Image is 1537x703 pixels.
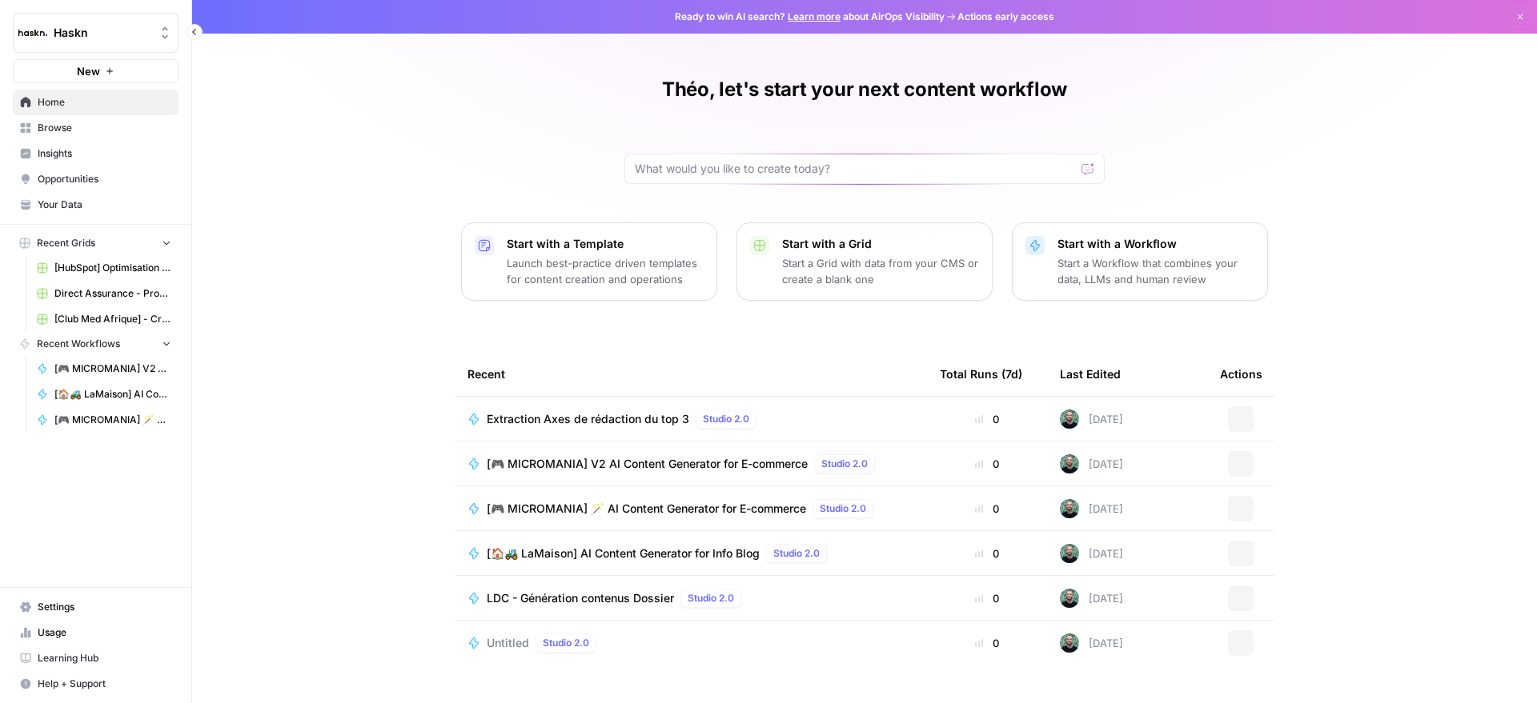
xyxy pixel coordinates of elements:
button: Recent Workflows [13,332,179,356]
span: Insights [38,146,171,161]
h1: Théo, let's start your next content workflow [662,77,1067,102]
span: Studio 2.0 [773,546,820,561]
div: Actions [1220,352,1262,396]
a: Settings [13,594,179,620]
span: Browse [38,121,171,135]
span: [🏠🚜 LaMaison] AI Content Generator for Info Blog [487,545,760,561]
img: eldrt0s0bgdfrxd9l65lxkaynort [1060,633,1079,653]
div: [DATE] [1060,544,1123,563]
div: Last Edited [1060,352,1121,396]
span: Home [38,95,171,110]
div: 0 [940,635,1034,651]
p: Start with a Workflow [1057,236,1254,252]
div: 0 [940,545,1034,561]
div: [DATE] [1060,589,1123,608]
div: 0 [940,501,1034,517]
span: [🏠🚜 LaMaison] AI Content Generator for Info Blog [54,387,171,401]
span: [🎮 MICROMANIA] V2 AI Content Generator for E-commerce [54,361,171,376]
a: [Club Med Afrique] - Création & Optimisation + FAQ [30,306,179,332]
a: Your Data [13,192,179,218]
span: Direct Assurance - Prod [PERSON_NAME] (1) [54,286,171,301]
p: Start with a Template [507,236,704,252]
div: 0 [940,590,1034,606]
span: Recent Workflows [37,337,120,351]
button: Help + Support [13,671,179,697]
div: Recent [468,352,914,396]
a: [🏠🚜 LaMaison] AI Content Generator for Info Blog [30,381,179,407]
a: Extraction Axes de rédaction du top 3Studio 2.0 [468,409,914,429]
div: [DATE] [1060,633,1123,653]
a: Learn more [788,10,841,22]
img: eldrt0s0bgdfrxd9l65lxkaynort [1060,544,1079,563]
div: [DATE] [1060,409,1123,429]
button: Workspace: Haskn [13,13,179,53]
span: Studio 2.0 [821,457,868,471]
img: eldrt0s0bgdfrxd9l65lxkaynort [1060,589,1079,608]
span: Usage [38,625,171,640]
a: Learning Hub [13,645,179,671]
div: 0 [940,456,1034,472]
a: [🎮 MICROMANIA] V2 AI Content Generator for E-commerceStudio 2.0 [468,454,914,473]
span: Recent Grids [37,236,95,250]
span: [🎮 MICROMANIA] 🪄 AI Content Generator for E-commerce [54,413,171,427]
span: Studio 2.0 [820,501,866,516]
a: Browse [13,115,179,141]
a: [HubSpot] Optimisation - Articles de blog (V2) Grid [30,255,179,281]
span: Settings [38,600,171,614]
span: Your Data [38,198,171,212]
span: [🎮 MICROMANIA] V2 AI Content Generator for E-commerce [487,456,808,472]
div: [DATE] [1060,499,1123,518]
img: eldrt0s0bgdfrxd9l65lxkaynort [1060,499,1079,518]
span: Studio 2.0 [688,591,734,605]
span: Studio 2.0 [543,636,589,650]
span: Ready to win AI search? about AirOps Visibility [675,10,945,24]
button: Start with a WorkflowStart a Workflow that combines your data, LLMs and human review [1012,222,1268,301]
p: Launch best-practice driven templates for content creation and operations [507,255,704,287]
img: Haskn Logo [18,18,47,47]
img: eldrt0s0bgdfrxd9l65lxkaynort [1060,409,1079,429]
p: Start a Workflow that combines your data, LLMs and human review [1057,255,1254,287]
span: [🎮 MICROMANIA] 🪄 AI Content Generator for E-commerce [487,501,806,517]
div: 0 [940,411,1034,427]
span: [HubSpot] Optimisation - Articles de blog (V2) Grid [54,261,171,275]
span: Learning Hub [38,651,171,665]
span: [Club Med Afrique] - Création & Optimisation + FAQ [54,312,171,326]
button: Start with a GridStart a Grid with data from your CMS or create a blank one [736,222,993,301]
div: Total Runs (7d) [940,352,1022,396]
div: [DATE] [1060,454,1123,473]
a: Opportunities [13,166,179,192]
p: Start with a Grid [782,236,979,252]
button: Start with a TemplateLaunch best-practice driven templates for content creation and operations [461,222,717,301]
span: Opportunities [38,172,171,186]
a: [🏠🚜 LaMaison] AI Content Generator for Info BlogStudio 2.0 [468,544,914,563]
span: New [77,63,100,79]
button: New [13,59,179,83]
a: [🎮 MICROMANIA] 🪄 AI Content Generator for E-commerce [30,407,179,433]
a: Usage [13,620,179,645]
span: Studio 2.0 [703,412,749,426]
span: Untitled [487,635,529,651]
input: What would you like to create today? [635,161,1075,177]
p: Start a Grid with data from your CMS or create a blank one [782,255,979,287]
button: Recent Grids [13,231,179,255]
a: [🎮 MICROMANIA] V2 AI Content Generator for E-commerce [30,356,179,381]
span: Haskn [54,25,150,41]
a: Home [13,90,179,115]
span: LDC - Génération contenus Dossier [487,590,674,606]
img: eldrt0s0bgdfrxd9l65lxkaynort [1060,454,1079,473]
a: Insights [13,141,179,166]
span: Extraction Axes de rédaction du top 3 [487,411,689,427]
span: Help + Support [38,677,171,691]
a: [🎮 MICROMANIA] 🪄 AI Content Generator for E-commerceStudio 2.0 [468,499,914,518]
span: Actions early access [957,10,1054,24]
a: UntitledStudio 2.0 [468,633,914,653]
a: LDC - Génération contenus DossierStudio 2.0 [468,589,914,608]
a: Direct Assurance - Prod [PERSON_NAME] (1) [30,281,179,306]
